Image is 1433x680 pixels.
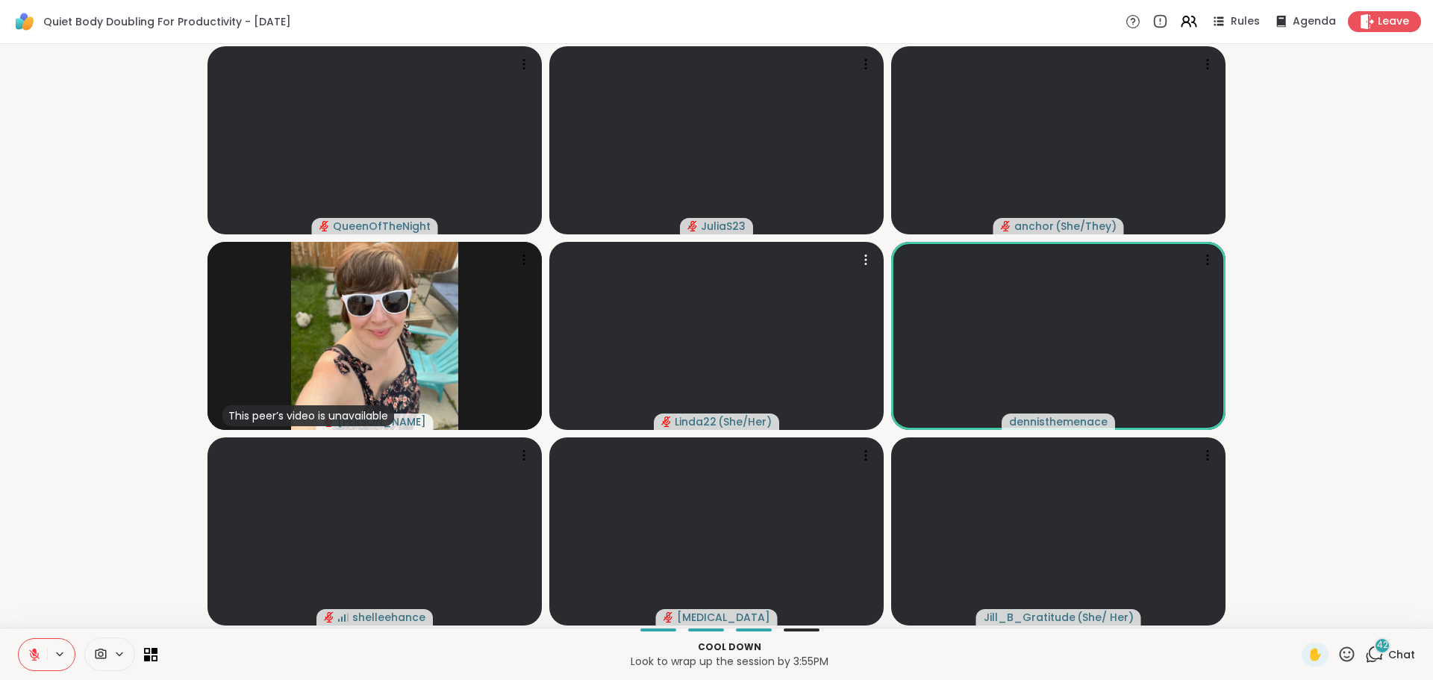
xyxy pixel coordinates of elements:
[675,414,716,429] span: Linda22
[687,221,698,231] span: audio-muted
[333,219,431,234] span: QueenOfTheNight
[166,654,1293,669] p: Look to wrap up the session by 3:55PM
[166,640,1293,654] p: Cool down
[701,219,746,234] span: JuliaS23
[324,612,334,623] span: audio-muted
[1001,221,1011,231] span: audio-muted
[664,612,674,623] span: audio-muted
[43,14,291,29] span: Quiet Body Doubling For Productivity - [DATE]
[1231,14,1260,29] span: Rules
[1077,610,1134,625] span: ( She/ Her )
[1293,14,1336,29] span: Agenda
[352,610,425,625] span: shelleehance
[1308,646,1323,664] span: ✋
[677,610,770,625] span: [MEDICAL_DATA]
[1377,639,1388,652] span: 42
[1014,219,1054,234] span: anchor
[1009,414,1108,429] span: dennisthemenace
[1378,14,1409,29] span: Leave
[984,610,1075,625] span: Jill_B_Gratitude
[12,9,37,34] img: ShareWell Logomark
[222,405,394,426] div: This peer’s video is unavailable
[661,417,672,427] span: audio-muted
[718,414,772,429] span: ( She/Her )
[291,242,458,430] img: Adrienne_QueenOfTheDawn
[319,221,330,231] span: audio-muted
[1055,219,1117,234] span: ( She/They )
[1388,647,1415,662] span: Chat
